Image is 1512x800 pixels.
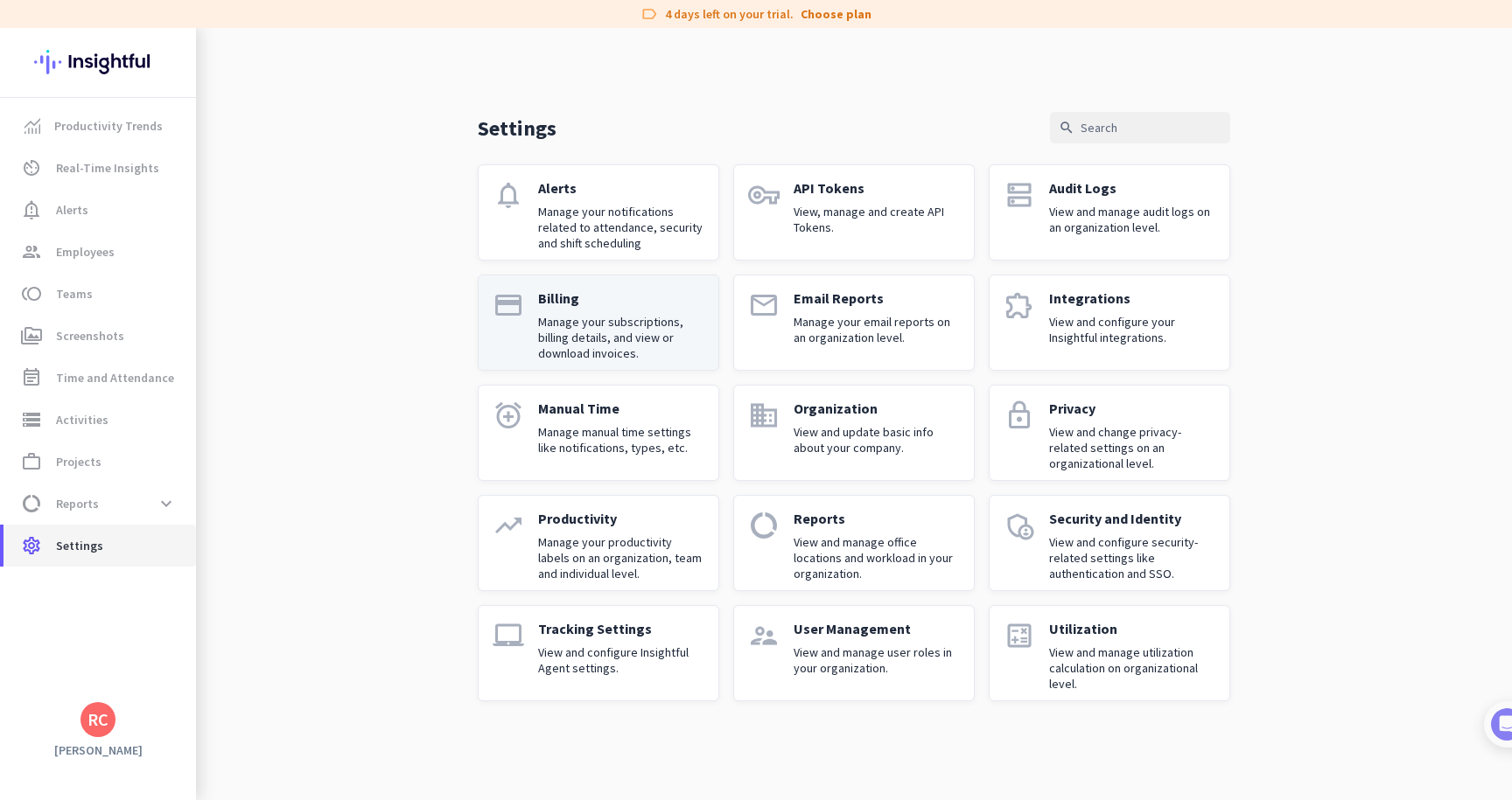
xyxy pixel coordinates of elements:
p: View, manage and create API Tokens. [794,204,960,235]
span: Teams [56,283,93,304]
i: notifications [493,179,524,211]
i: storage [21,409,42,430]
span: Projects [56,451,101,472]
p: API Tokens [794,179,960,197]
div: Add employees [67,304,297,322]
span: Time and Attendance [56,367,174,388]
div: You're just a few steps away from completing the essential app setup [24,130,325,172]
div: It's time to add your employees! This is crucial since Insightful will start collecting their act... [67,333,304,407]
a: tollTeams [3,273,196,315]
a: event_noteTime and Attendance [3,357,196,399]
p: Settings [478,115,556,142]
i: payment [493,289,524,321]
i: dns [1004,179,1035,211]
p: Manage your email reports on an organization level. [794,314,960,345]
a: data_usageReportsView and manage office locations and workload in your organization. [733,495,975,591]
i: av_timer [21,157,42,178]
a: notification_importantAlerts [3,189,196,231]
p: About 10 minutes [223,230,332,248]
i: search [1059,120,1074,136]
img: Profile image for Tamara [62,183,90,211]
p: View and configure security-related settings like authentication and SSO. [1049,534,1215,581]
input: Search [1050,112,1230,143]
button: expand_more [150,488,182,519]
img: Insightful logo [34,28,162,96]
a: laptop_macTracking SettingsView and configure Insightful Agent settings. [478,605,719,701]
i: alarm_add [493,400,524,431]
i: vpn_key [748,179,780,211]
p: Manage your subscriptions, billing details, and view or download invoices. [538,314,704,361]
span: Screenshots [56,325,124,346]
span: Settings [56,535,103,556]
i: lock [1004,400,1035,431]
a: paymentBillingManage your subscriptions, billing details, and view or download invoices. [478,275,719,371]
h1: Tasks [149,8,205,38]
i: settings [21,535,42,556]
p: View and change privacy-related settings on an organizational level. [1049,424,1215,471]
button: Mark as completed [67,491,202,510]
i: domain [748,400,780,431]
i: trending_up [493,510,524,541]
button: Help [175,546,262,616]
i: toll [21,283,42,304]
a: av_timerReal-Time Insights [3,147,196,189]
button: Messages [87,546,175,616]
p: View and configure your Insightful integrations. [1049,314,1215,345]
a: Show me how [67,421,191,456]
a: alarm_addManual TimeManage manual time settings like notifications, types, etc. [478,385,719,481]
a: Choose plan [801,5,871,23]
a: extensionIntegrationsView and configure your Insightful integrations. [989,275,1230,371]
span: Home [25,589,61,602]
p: Integrations [1049,289,1215,307]
i: supervisor_account [748,620,780,651]
i: notification_important [21,199,42,220]
a: trending_upProductivityManage your productivity labels on an organization, team and individual le... [478,495,719,591]
p: Organization [794,400,960,417]
a: storageActivities [3,399,196,441]
div: 1Add employees [32,298,318,326]
div: Close [307,7,339,38]
i: data_usage [748,510,780,541]
i: event_note [21,367,42,388]
p: Manage your notifications related to attendance, security and shift scheduling [538,204,704,251]
span: Tasks [287,589,325,602]
p: Reports [794,510,960,527]
p: View and manage office locations and workload in your organization. [794,534,960,581]
i: group [21,241,42,262]
span: Real-Time Insights [56,157,159,178]
a: menu-itemProductivity Trends [3,105,196,147]
div: Show me how [67,407,304,456]
a: perm_mediaScreenshots [3,315,196,357]
a: domainOrganizationView and update basic info about your company. [733,385,975,481]
span: Employees [56,241,115,262]
p: Manage your productivity labels on an organization, team and individual level. [538,534,704,581]
div: 🎊 Welcome to Insightful! 🎊 [24,67,325,130]
p: Manual Time [538,400,704,417]
p: View and manage audit logs on an organization level. [1049,204,1215,235]
span: Productivity Trends [54,115,163,136]
button: Tasks [262,546,350,616]
i: laptop_mac [493,620,524,651]
p: Productivity [538,510,704,527]
a: groupEmployees [3,231,196,273]
i: data_usage [21,493,42,514]
i: work_outline [21,451,42,472]
p: Security and Identity [1049,510,1215,527]
a: settingsSettings [3,525,196,567]
i: calculate [1004,620,1035,651]
div: RC [87,711,108,728]
a: work_outlineProjects [3,441,196,483]
a: vpn_keyAPI TokensView, manage and create API Tokens. [733,164,975,261]
a: supervisor_accountUser ManagementView and manage user roles in your organization. [733,605,975,701]
span: Help [205,589,233,602]
p: Email Reports [794,289,960,307]
p: View and update basic info about your company. [794,424,960,456]
a: emailEmail ReportsManage your email reports on an organization level. [733,275,975,371]
a: lockPrivacyView and change privacy-related settings on an organizational level. [989,385,1230,481]
a: calculateUtilizationView and manage utilization calculation on organizational level. [989,605,1230,701]
a: data_usageReportsexpand_more [3,483,196,525]
p: View and manage utilization calculation on organizational level. [1049,644,1215,692]
a: notificationsAlertsManage your notifications related to attendance, security and shift scheduling [478,164,719,261]
span: Reports [56,493,99,514]
p: User Management [794,620,960,637]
